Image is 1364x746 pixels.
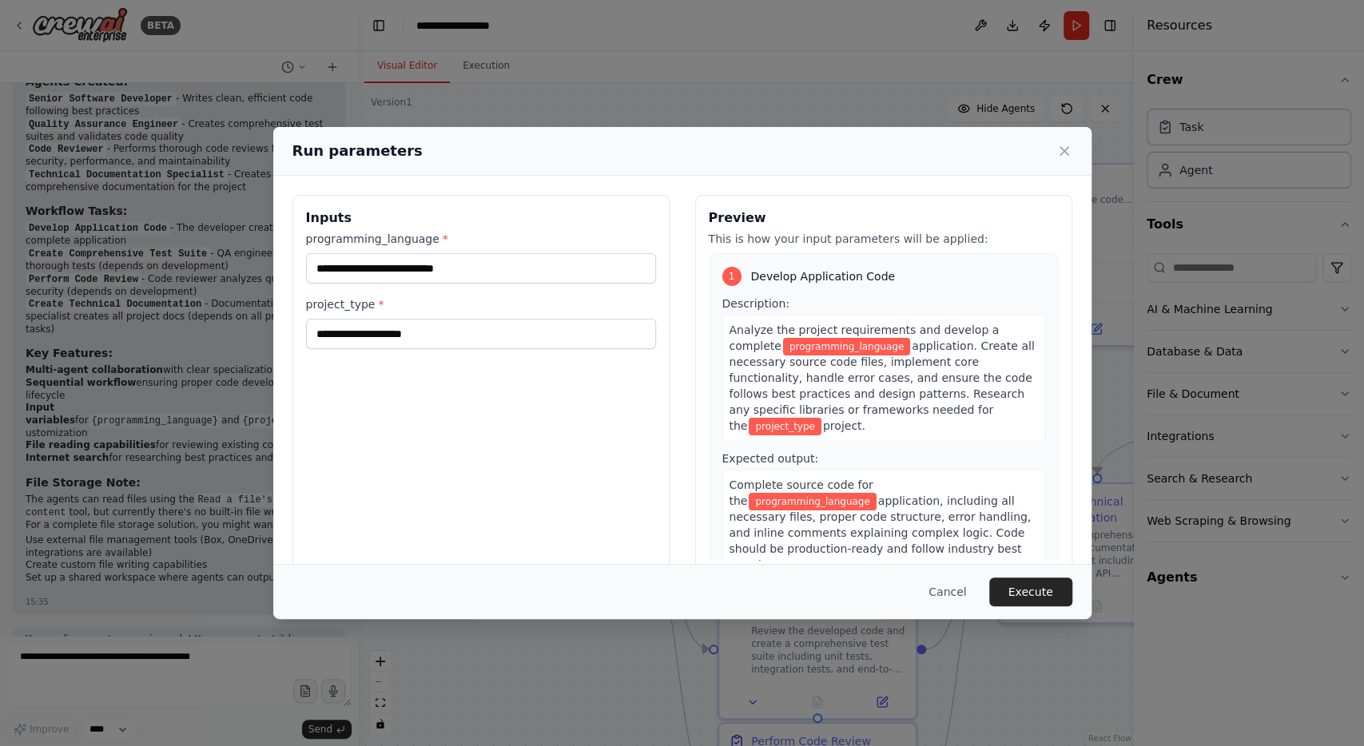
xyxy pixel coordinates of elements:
span: Variable: programming_language [749,493,876,510]
span: Description: [722,297,789,310]
span: Variable: programming_language [783,338,910,355]
span: application, including all necessary files, proper code structure, error handling, and inline com... [730,494,1032,571]
p: This is how your input parameters will be applied: [709,231,1059,247]
div: 1 [722,267,742,286]
span: Expected output: [722,452,819,465]
label: programming_language [306,231,656,247]
button: Execute [989,577,1072,606]
span: Variable: project_type [749,418,821,435]
h2: Run parameters [292,140,423,162]
span: Complete source code for the [730,478,873,507]
h3: Inputs [306,208,656,228]
span: Analyze the project requirements and develop a complete [730,323,1000,352]
h3: Preview [709,208,1059,228]
button: Cancel [916,577,979,606]
label: project_type [306,296,656,312]
span: Develop Application Code [751,268,896,284]
span: application. Create all necessary source code files, implement core functionality, handle error c... [730,339,1035,432]
span: project. [823,419,865,432]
